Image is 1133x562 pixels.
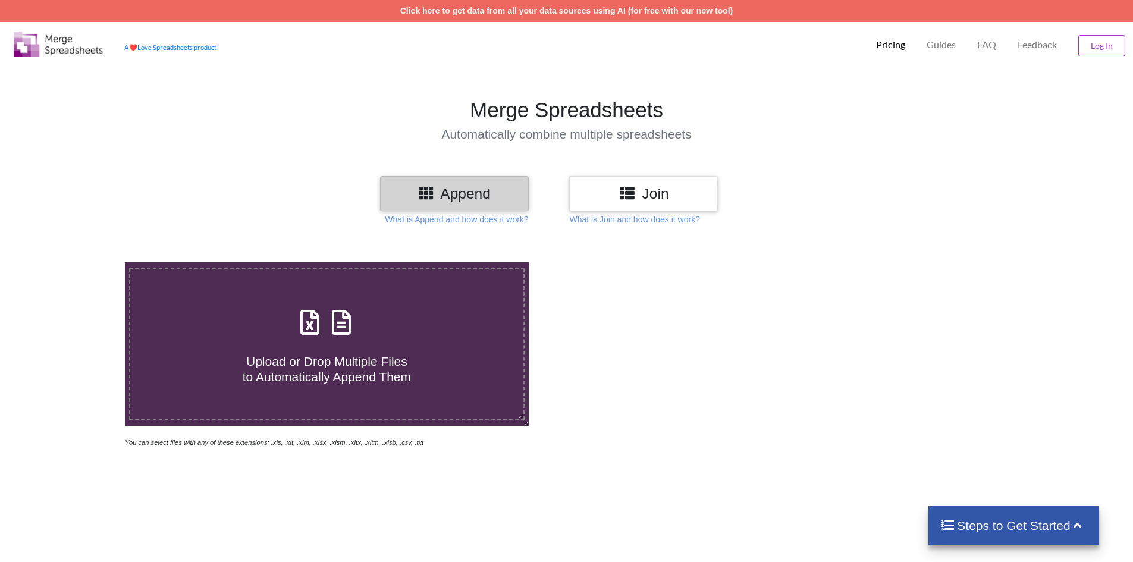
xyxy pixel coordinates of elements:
h4: Steps to Get Started [940,518,1087,533]
p: What is Append and how does it work? [385,214,528,225]
img: Logo.png [14,32,103,57]
p: Pricing [876,39,905,51]
span: Upload or Drop Multiple Files to Automatically Append Them [243,354,411,383]
p: What is Join and how does it work? [569,214,699,225]
span: heart [129,43,137,51]
a: Click here to get data from all your data sources using AI (for free with our new tool) [400,6,733,15]
a: AheartLove Spreadsheets product [124,43,216,51]
h3: Join [578,185,709,202]
button: Log In [1078,35,1125,56]
i: You can select files with any of these extensions: .xls, .xlt, .xlm, .xlsx, .xlsm, .xltx, .xltm, ... [125,439,423,446]
p: FAQ [977,39,996,51]
span: Feedback [1018,40,1057,49]
h3: Append [389,185,520,202]
p: Guides [927,39,956,51]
